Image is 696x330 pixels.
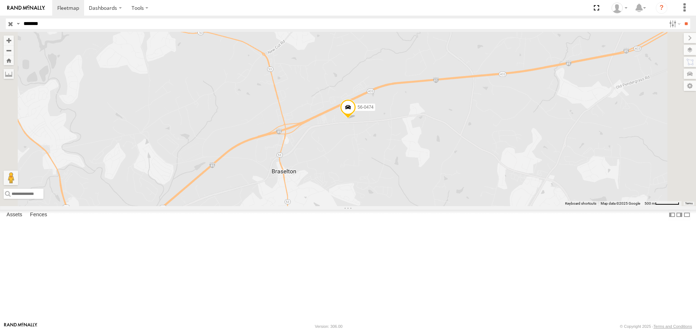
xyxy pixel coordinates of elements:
i: ? [656,2,667,14]
span: 500 m [645,201,655,205]
button: Map Scale: 500 m per 63 pixels [642,201,681,206]
label: Measure [4,69,14,79]
span: Map data ©2025 Google [601,201,640,205]
div: © Copyright 2025 - [620,324,692,329]
label: Dock Summary Table to the Right [676,210,683,220]
a: Terms (opens in new tab) [685,202,693,205]
label: Assets [3,210,26,220]
button: Zoom Home [4,55,14,65]
a: Visit our Website [4,323,37,330]
label: Dock Summary Table to the Left [668,210,676,220]
label: Search Filter Options [666,18,682,29]
span: 56-0474 [357,105,373,110]
label: Map Settings [684,81,696,91]
label: Hide Summary Table [683,210,691,220]
button: Zoom in [4,35,14,45]
button: Keyboard shortcuts [565,201,596,206]
img: rand-logo.svg [7,5,45,11]
button: Drag Pegman onto the map to open Street View [4,171,18,185]
div: Version: 306.00 [315,324,343,329]
label: Fences [26,210,51,220]
button: Zoom out [4,45,14,55]
label: Search Query [15,18,21,29]
div: Zack Abernathy [609,3,630,13]
a: Terms and Conditions [654,324,692,329]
